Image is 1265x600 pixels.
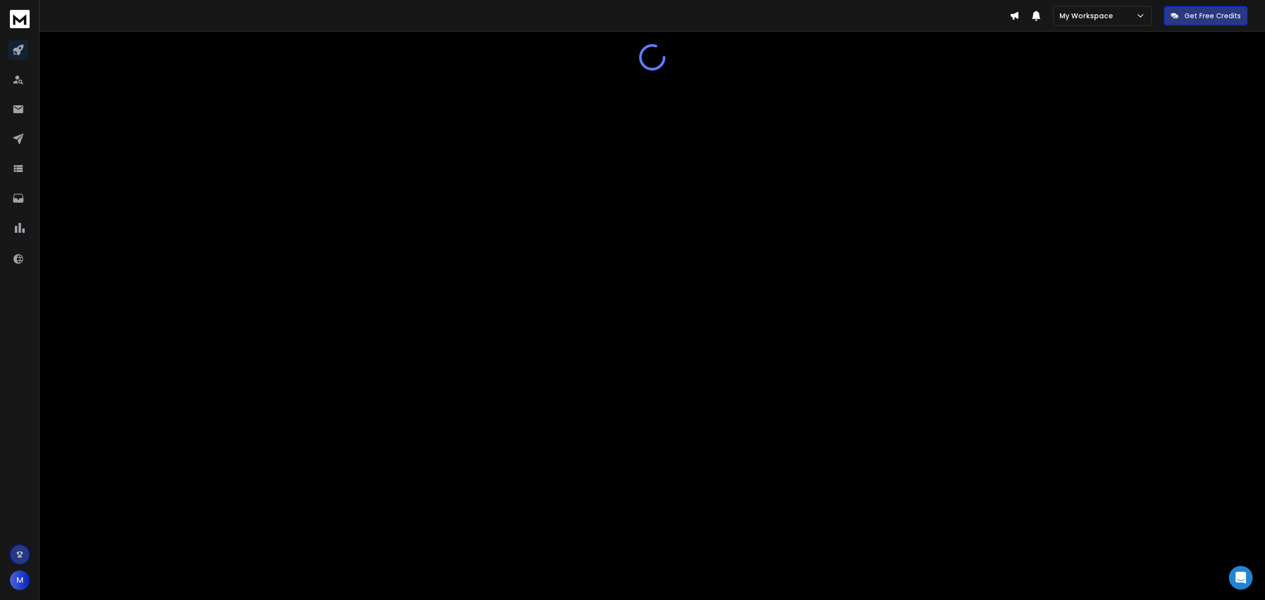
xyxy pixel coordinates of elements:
[1184,11,1241,21] p: Get Free Credits
[1164,6,1248,26] button: Get Free Credits
[1229,566,1253,590] div: Open Intercom Messenger
[10,10,30,28] img: logo
[10,570,30,590] button: M
[1059,11,1117,21] p: My Workspace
